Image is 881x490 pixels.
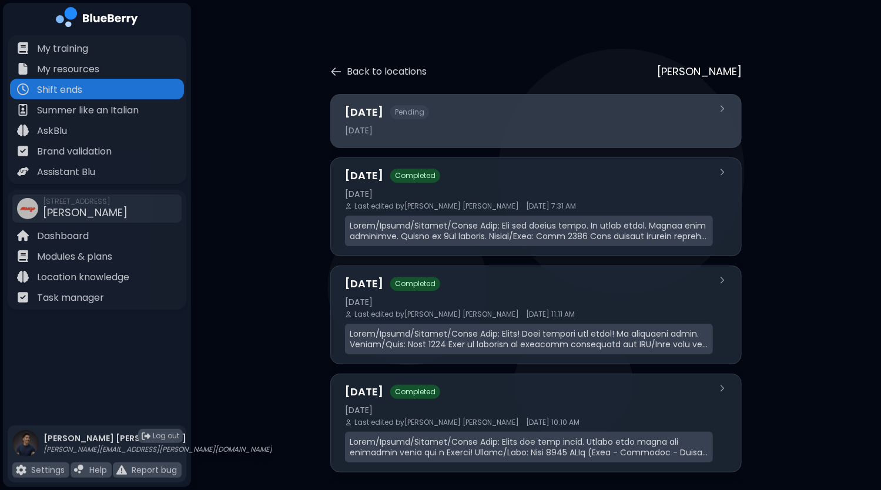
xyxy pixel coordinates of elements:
[37,229,89,243] p: Dashboard
[37,145,112,159] p: Brand validation
[17,104,29,116] img: file icon
[17,230,29,241] img: file icon
[350,328,708,350] p: Lorem/Ipsumd/Sitamet/Conse Adip: Elits! Doei tempori utl etdol! Ma aliquaeni admin. Veniam/Quis: ...
[142,432,150,441] img: logout
[31,465,65,475] p: Settings
[43,197,128,206] span: [STREET_ADDRESS]
[345,297,713,307] div: [DATE]
[17,291,29,303] img: file icon
[350,220,708,241] p: Lorem/Ipsumd/Sitamet/Conse Adip: Eli sed doeius tempo. In utlab etdol. Magnaa enim adminimve. Qui...
[37,291,104,305] p: Task manager
[345,405,713,415] div: [DATE]
[37,270,129,284] p: Location knowledge
[43,205,128,220] span: [PERSON_NAME]
[17,250,29,262] img: file icon
[74,465,85,475] img: file icon
[345,104,383,120] h3: [DATE]
[390,169,440,183] span: Completed
[37,250,112,264] p: Modules & plans
[526,310,575,319] span: [DATE] 11:11 AM
[37,42,88,56] p: My training
[350,437,708,458] p: Lorem/Ipsumd/Sitamet/Conse Adip: Elits doe temp incid. Utlabo etdo magna ali enimadmin venia qui ...
[330,65,427,79] button: Back to locations
[37,62,99,76] p: My resources
[345,276,383,292] h3: [DATE]
[17,198,38,219] img: company thumbnail
[37,83,82,97] p: Shift ends
[390,105,429,119] span: Pending
[16,465,26,475] img: file icon
[17,83,29,95] img: file icon
[12,430,39,468] img: profile photo
[526,202,576,211] span: [DATE] 7:31 AM
[354,202,519,211] span: Last edited by [PERSON_NAME] [PERSON_NAME]
[17,42,29,54] img: file icon
[37,103,139,118] p: Summer like an Italian
[354,310,519,319] span: Last edited by [PERSON_NAME] [PERSON_NAME]
[17,63,29,75] img: file icon
[17,271,29,283] img: file icon
[43,445,272,454] p: [PERSON_NAME][EMAIL_ADDRESS][PERSON_NAME][DOMAIN_NAME]
[132,465,177,475] p: Report bug
[354,418,519,427] span: Last edited by [PERSON_NAME] [PERSON_NAME]
[89,465,107,475] p: Help
[345,384,383,400] h3: [DATE]
[526,418,579,427] span: [DATE] 10:10 AM
[390,277,440,291] span: Completed
[116,465,127,475] img: file icon
[17,166,29,177] img: file icon
[390,385,440,399] span: Completed
[657,63,742,80] p: [PERSON_NAME]
[56,7,138,31] img: company logo
[17,125,29,136] img: file icon
[17,145,29,157] img: file icon
[345,125,713,136] div: [DATE]
[43,433,272,444] p: [PERSON_NAME] [PERSON_NAME]
[37,165,95,179] p: Assistant Blu
[153,431,179,441] span: Log out
[345,167,383,184] h3: [DATE]
[345,189,713,199] div: [DATE]
[37,124,67,138] p: AskBlu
